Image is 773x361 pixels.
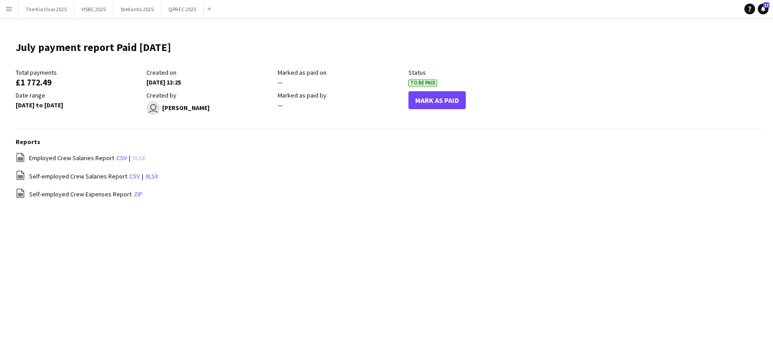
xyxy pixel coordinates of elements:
div: Marked as paid by [278,91,404,99]
span: To Be Paid [408,80,437,86]
span: 17 [763,2,769,8]
span: — [278,101,283,109]
div: Total payments [16,68,142,76]
button: HSBC 2025 [74,0,113,18]
div: [DATE] 13:25 [146,78,273,86]
a: zip [134,190,142,198]
a: csv [116,154,127,162]
div: Created by [146,91,273,99]
a: csv [129,172,140,180]
div: Status [408,68,535,76]
div: | [16,170,764,182]
a: xlsx [146,172,158,180]
span: Self-employed Crew Salaries Report [29,172,127,180]
span: Self-employed Crew Expenses Report [29,190,132,198]
div: Created on [146,68,273,76]
button: Stellantis 2025 [113,0,161,18]
h1: July payment report Paid [DATE] [16,41,171,54]
button: QPR FC 2025 [161,0,204,18]
button: Mark As Paid [408,91,466,109]
div: [PERSON_NAME] [146,101,273,115]
a: xlsx [133,154,145,162]
button: The Kia Oval 2025 [18,0,74,18]
a: 17 [758,4,769,14]
div: | [16,153,764,164]
div: Marked as paid on [278,68,404,76]
div: Date range [16,91,142,99]
h3: Reports [16,138,764,146]
div: [DATE] to [DATE] [16,101,142,109]
div: £1 772.49 [16,78,142,86]
span: — [278,78,283,86]
span: Employed Crew Salaries Report [29,154,114,162]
